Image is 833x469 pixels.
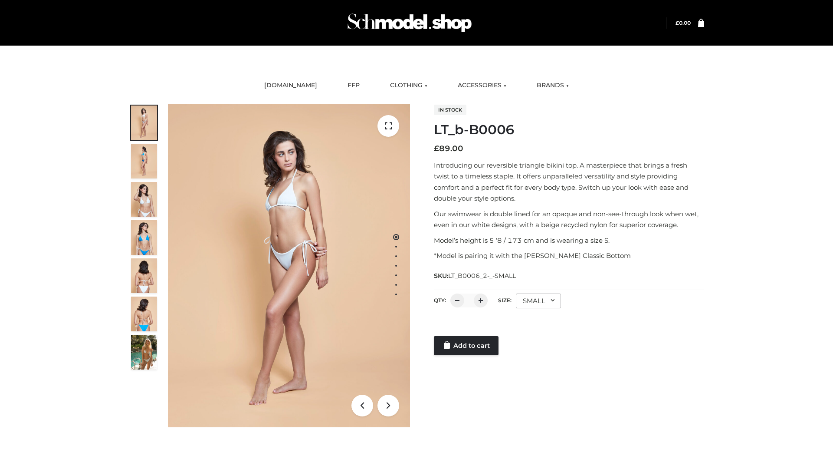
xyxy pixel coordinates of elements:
[341,76,366,95] a: FFP
[131,144,157,178] img: ArielClassicBikiniTop_CloudNine_AzureSky_OW114ECO_2-scaled.jpg
[344,6,475,40] img: Schmodel Admin 964
[434,235,704,246] p: Model’s height is 5 ‘8 / 173 cm and is wearing a size S.
[516,294,561,308] div: SMALL
[434,160,704,204] p: Introducing our reversible triangle bikini top. A masterpiece that brings a fresh twist to a time...
[258,76,324,95] a: [DOMAIN_NAME]
[498,297,512,304] label: Size:
[434,144,463,153] bdi: 89.00
[434,208,704,231] p: Our swimwear is double lined for an opaque and non-see-through look when wet, even in our white d...
[131,258,157,293] img: ArielClassicBikiniTop_CloudNine_AzureSky_OW114ECO_7-scaled.jpg
[448,272,516,280] span: LT_B0006_2-_-SMALL
[434,105,466,115] span: In stock
[384,76,434,95] a: CLOTHING
[168,104,410,427] img: ArielClassicBikiniTop_CloudNine_AzureSky_OW114ECO_1
[530,76,575,95] a: BRANDS
[434,250,704,261] p: *Model is pairing it with the [PERSON_NAME] Classic Bottom
[676,20,691,26] a: £0.00
[131,297,157,331] img: ArielClassicBikiniTop_CloudNine_AzureSky_OW114ECO_8-scaled.jpg
[131,335,157,370] img: Arieltop_CloudNine_AzureSky2.jpg
[676,20,679,26] span: £
[131,220,157,255] img: ArielClassicBikiniTop_CloudNine_AzureSky_OW114ECO_4-scaled.jpg
[434,271,517,281] span: SKU:
[434,144,439,153] span: £
[676,20,691,26] bdi: 0.00
[434,297,446,304] label: QTY:
[131,106,157,140] img: ArielClassicBikiniTop_CloudNine_AzureSky_OW114ECO_1-scaled.jpg
[434,122,704,138] h1: LT_b-B0006
[131,182,157,217] img: ArielClassicBikiniTop_CloudNine_AzureSky_OW114ECO_3-scaled.jpg
[434,336,498,355] a: Add to cart
[451,76,513,95] a: ACCESSORIES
